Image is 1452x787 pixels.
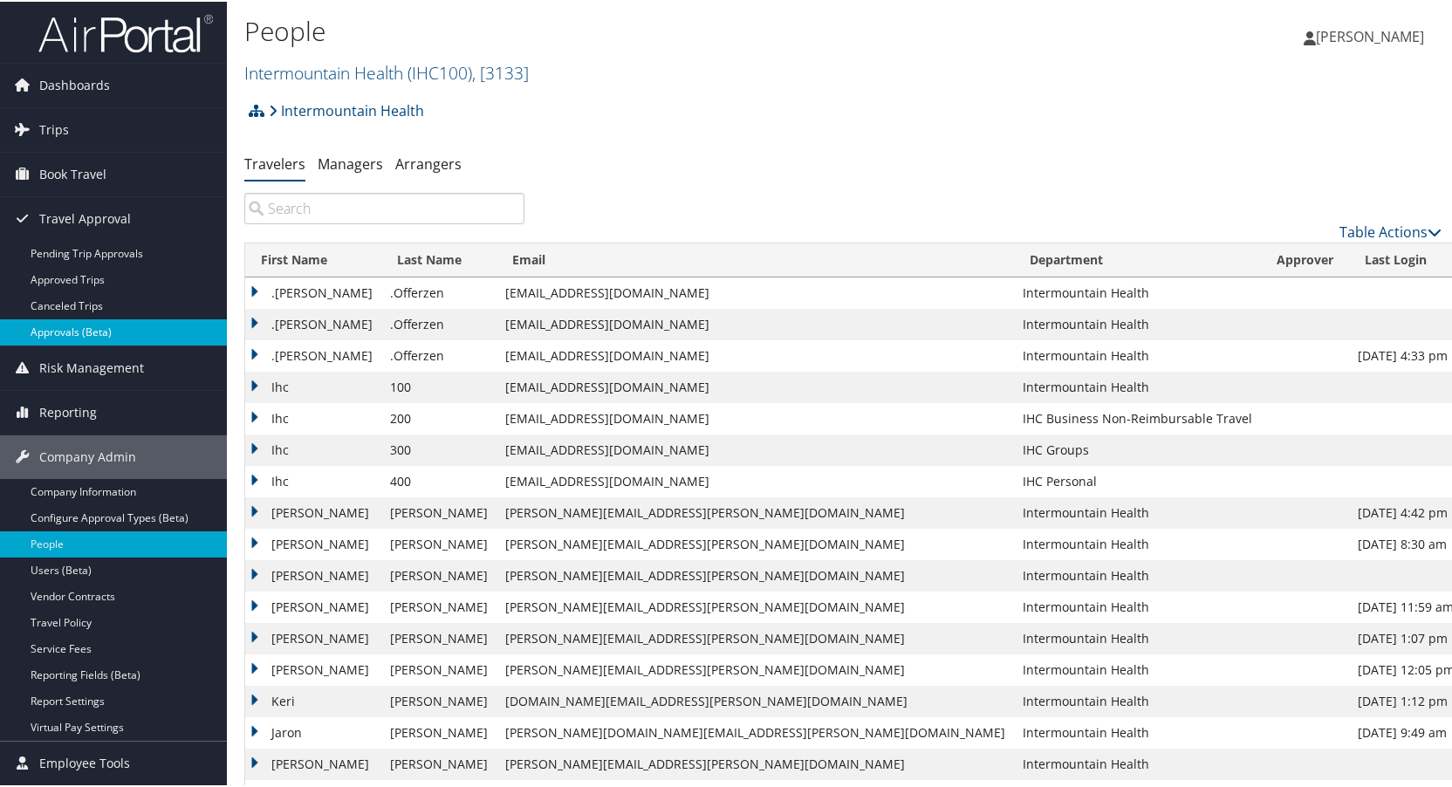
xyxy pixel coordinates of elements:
td: [PERSON_NAME] [245,496,381,527]
td: Intermountain Health [1014,558,1261,590]
span: Dashboards [39,62,110,106]
td: [PERSON_NAME] [381,684,497,715]
td: IHC Groups [1014,433,1261,464]
td: Intermountain Health [1014,307,1261,339]
td: Intermountain Health [1014,339,1261,370]
td: [PERSON_NAME] [245,747,381,778]
td: .Offerzen [381,339,497,370]
td: [PERSON_NAME] [381,590,497,621]
td: [PERSON_NAME][EMAIL_ADDRESS][PERSON_NAME][DOMAIN_NAME] [497,621,1014,653]
td: 400 [381,464,497,496]
span: ( IHC100 ) [408,59,472,83]
td: Intermountain Health [1014,590,1261,621]
td: 100 [381,370,497,401]
a: Travelers [244,153,305,172]
td: Ihc [245,433,381,464]
td: [PERSON_NAME] [381,621,497,653]
a: Managers [318,153,383,172]
td: [DOMAIN_NAME][EMAIL_ADDRESS][PERSON_NAME][DOMAIN_NAME] [497,684,1014,715]
td: [PERSON_NAME][EMAIL_ADDRESS][PERSON_NAME][DOMAIN_NAME] [497,653,1014,684]
td: [PERSON_NAME] [245,590,381,621]
td: Jaron [245,715,381,747]
td: Intermountain Health [1014,653,1261,684]
td: [PERSON_NAME] [245,558,381,590]
td: IHC Business Non-Reimbursable Travel [1014,401,1261,433]
td: [EMAIL_ADDRESS][DOMAIN_NAME] [497,433,1014,464]
td: [PERSON_NAME][EMAIL_ADDRESS][PERSON_NAME][DOMAIN_NAME] [497,496,1014,527]
td: [PERSON_NAME][DOMAIN_NAME][EMAIL_ADDRESS][PERSON_NAME][DOMAIN_NAME] [497,715,1014,747]
span: [PERSON_NAME] [1316,25,1424,44]
span: Risk Management [39,345,144,388]
td: [PERSON_NAME] [381,558,497,590]
td: [PERSON_NAME] [245,621,381,653]
a: [PERSON_NAME] [1304,9,1442,61]
td: [EMAIL_ADDRESS][DOMAIN_NAME] [497,276,1014,307]
td: [PERSON_NAME][EMAIL_ADDRESS][PERSON_NAME][DOMAIN_NAME] [497,527,1014,558]
td: [EMAIL_ADDRESS][DOMAIN_NAME] [497,464,1014,496]
td: 300 [381,433,497,464]
span: Book Travel [39,151,106,195]
th: Department: activate to sort column ascending [1014,242,1261,276]
span: Company Admin [39,434,136,477]
td: 200 [381,401,497,433]
span: Travel Approval [39,195,131,239]
input: Search [244,191,524,222]
a: Table Actions [1339,221,1442,240]
td: .Offerzen [381,276,497,307]
td: [PERSON_NAME] [245,527,381,558]
td: IHC Personal [1014,464,1261,496]
td: [PERSON_NAME] [381,747,497,778]
a: Intermountain Health [244,59,529,83]
td: Ihc [245,464,381,496]
td: .[PERSON_NAME] [245,276,381,307]
td: [PERSON_NAME] [381,715,497,747]
td: Intermountain Health [1014,496,1261,527]
td: Keri [245,684,381,715]
td: [EMAIL_ADDRESS][DOMAIN_NAME] [497,339,1014,370]
span: Employee Tools [39,740,130,784]
th: First Name: activate to sort column ascending [245,242,381,276]
td: [PERSON_NAME] [381,653,497,684]
td: .[PERSON_NAME] [245,307,381,339]
td: Intermountain Health [1014,747,1261,778]
td: [EMAIL_ADDRESS][DOMAIN_NAME] [497,307,1014,339]
td: Intermountain Health [1014,684,1261,715]
td: [PERSON_NAME] [245,653,381,684]
a: Intermountain Health [269,92,424,127]
td: [PERSON_NAME][EMAIL_ADDRESS][PERSON_NAME][DOMAIN_NAME] [497,590,1014,621]
td: Intermountain Health [1014,276,1261,307]
th: Email: activate to sort column ascending [497,242,1014,276]
h1: People [244,11,1043,48]
img: airportal-logo.png [38,11,213,52]
td: Ihc [245,370,381,401]
td: .[PERSON_NAME] [245,339,381,370]
td: Intermountain Health [1014,370,1261,401]
td: Intermountain Health [1014,527,1261,558]
td: Intermountain Health [1014,621,1261,653]
span: , [ 3133 ] [472,59,529,83]
th: Approver [1261,242,1349,276]
td: [EMAIL_ADDRESS][DOMAIN_NAME] [497,370,1014,401]
td: Intermountain Health [1014,715,1261,747]
a: Arrangers [395,153,462,172]
td: [PERSON_NAME] [381,527,497,558]
td: [PERSON_NAME] [381,496,497,527]
span: Reporting [39,389,97,433]
span: Trips [39,106,69,150]
td: [PERSON_NAME][EMAIL_ADDRESS][PERSON_NAME][DOMAIN_NAME] [497,558,1014,590]
th: Last Name: activate to sort column descending [381,242,497,276]
td: .Offerzen [381,307,497,339]
td: [EMAIL_ADDRESS][DOMAIN_NAME] [497,401,1014,433]
td: Ihc [245,401,381,433]
td: [PERSON_NAME][EMAIL_ADDRESS][PERSON_NAME][DOMAIN_NAME] [497,747,1014,778]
